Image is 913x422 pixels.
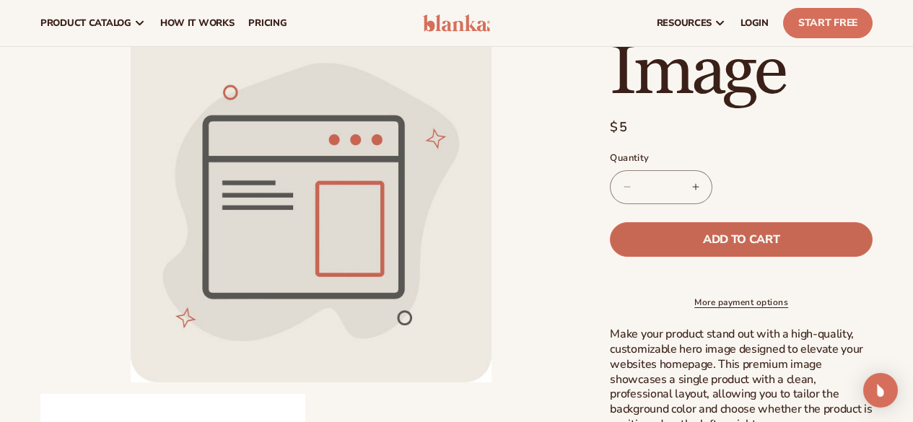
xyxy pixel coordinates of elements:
img: logo [423,14,491,32]
div: Open Intercom Messenger [863,373,898,408]
span: $5 [610,118,628,137]
span: resources [657,17,712,29]
a: More payment options [610,296,873,309]
button: Add to cart [610,222,873,257]
span: product catalog [40,17,131,29]
label: Quantity [610,151,873,166]
span: How It Works [160,17,235,29]
a: Start Free [783,8,873,38]
span: pricing [248,17,287,29]
span: Add to cart [703,234,779,245]
span: LOGIN [741,17,769,29]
